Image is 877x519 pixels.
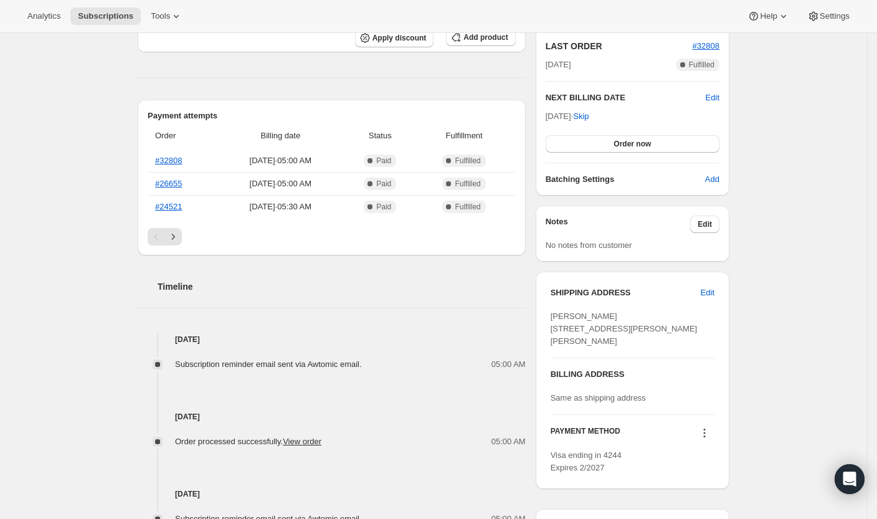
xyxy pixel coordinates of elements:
[221,130,340,142] span: Billing date
[491,358,526,371] span: 05:00 AM
[835,464,865,494] div: Open Intercom Messenger
[221,201,340,213] span: [DATE] · 05:30 AM
[546,173,705,186] h6: Batching Settings
[70,7,141,25] button: Subscriptions
[551,393,646,402] span: Same as shipping address
[546,135,719,153] button: Order now
[148,228,516,245] nav: Pagination
[698,169,727,189] button: Add
[283,437,321,446] a: View order
[546,216,691,233] h3: Notes
[78,11,133,21] span: Subscriptions
[158,280,526,293] h2: Timeline
[573,110,589,123] span: Skip
[546,59,571,71] span: [DATE]
[551,450,622,472] span: Visa ending in 4244 Expires 2/2027
[376,202,391,212] span: Paid
[376,179,391,189] span: Paid
[446,29,515,46] button: Add product
[372,33,427,43] span: Apply discount
[546,112,589,121] span: [DATE] ·
[551,426,620,443] h3: PAYMENT METHOD
[143,7,190,25] button: Tools
[348,130,413,142] span: Status
[355,29,434,47] button: Apply discount
[551,287,701,299] h3: SHIPPING ADDRESS
[151,11,170,21] span: Tools
[698,219,712,229] span: Edit
[164,228,182,245] button: Next
[138,333,526,346] h4: [DATE]
[740,7,797,25] button: Help
[155,179,182,188] a: #26655
[138,488,526,500] h4: [DATE]
[148,110,516,122] h2: Payment attempts
[463,32,508,42] span: Add product
[693,283,722,303] button: Edit
[689,60,714,70] span: Fulfilled
[491,436,526,448] span: 05:00 AM
[455,179,480,189] span: Fulfilled
[546,92,706,104] h2: NEXT BILLING DATE
[221,155,340,167] span: [DATE] · 05:00 AM
[706,92,719,104] button: Edit
[376,156,391,166] span: Paid
[693,41,719,50] a: #32808
[138,411,526,423] h4: [DATE]
[175,437,321,446] span: Order processed successfully.
[221,178,340,190] span: [DATE] · 05:00 AM
[175,359,362,369] span: Subscription reminder email sent via Awtomic email.
[690,216,719,233] button: Edit
[566,107,596,126] button: Skip
[551,312,698,346] span: [PERSON_NAME] [STREET_ADDRESS][PERSON_NAME][PERSON_NAME]
[693,40,719,52] button: #32808
[546,40,693,52] h2: LAST ORDER
[820,11,850,21] span: Settings
[701,287,714,299] span: Edit
[705,173,719,186] span: Add
[455,202,480,212] span: Fulfilled
[614,139,651,149] span: Order now
[800,7,857,25] button: Settings
[20,7,68,25] button: Analytics
[148,122,217,150] th: Order
[760,11,777,21] span: Help
[420,130,508,142] span: Fulfillment
[455,156,480,166] span: Fulfilled
[546,240,632,250] span: No notes from customer
[27,11,60,21] span: Analytics
[155,202,182,211] a: #24521
[551,368,714,381] h3: BILLING ADDRESS
[155,156,182,165] a: #32808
